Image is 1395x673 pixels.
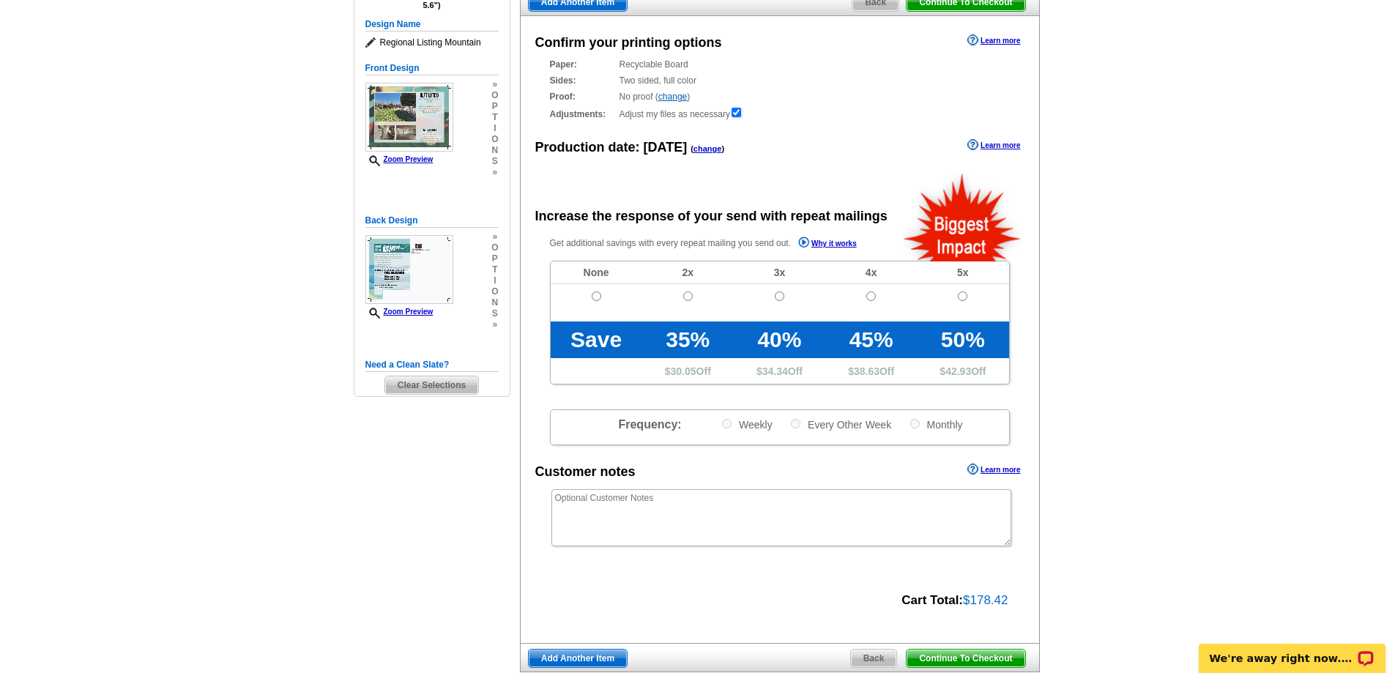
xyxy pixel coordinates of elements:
[365,214,499,228] h5: Back Design
[945,365,971,377] span: 42.93
[917,358,1008,384] td: $ Off
[671,365,696,377] span: 30.05
[491,253,498,264] span: p
[365,155,434,163] a: Zoom Preview
[528,649,628,668] a: Add Another Item
[550,58,1010,71] div: Recyclable Board
[789,417,891,431] label: Every Other Week
[825,321,917,358] td: 45%
[791,419,800,428] input: Every Other Week
[551,321,642,358] td: Save
[825,358,917,384] td: $ Off
[642,358,734,384] td: $ Off
[693,144,722,153] a: change
[491,167,498,178] span: »
[365,235,453,304] img: small-thumb.jpg
[365,35,499,50] span: Regional Listing Mountain
[491,319,498,330] span: »
[854,365,879,377] span: 38.63
[734,261,825,284] td: 3x
[658,92,687,102] a: change
[902,171,1023,261] img: biggestImpact.png
[550,90,1010,103] div: No proof ( )
[963,593,1008,607] span: $178.42
[550,74,615,87] strong: Sides:
[1189,627,1395,673] iframe: LiveChat chat widget
[967,139,1020,151] a: Learn more
[550,90,615,103] strong: Proof:
[491,275,498,286] span: i
[365,358,499,372] h5: Need a Clean Slate?
[365,83,453,152] img: small-thumb.jpg
[901,593,963,607] strong: Cart Total:
[550,235,888,252] p: Get additional savings with every repeat mailing you send out.
[798,237,857,252] a: Why it works
[491,112,498,123] span: t
[825,261,917,284] td: 4x
[762,365,788,377] span: 34.34
[917,261,1008,284] td: 5x
[550,108,615,121] strong: Adjustments:
[551,261,642,284] td: None
[907,650,1024,667] span: Continue To Checkout
[734,358,825,384] td: $ Off
[967,34,1020,46] a: Learn more
[385,376,478,394] span: Clear Selections
[491,231,498,242] span: »
[642,261,734,284] td: 2x
[967,464,1020,475] a: Learn more
[850,649,898,668] a: Back
[550,58,615,71] strong: Paper:
[365,62,499,75] h5: Front Design
[909,417,963,431] label: Monthly
[491,123,498,134] span: i
[644,140,688,155] span: [DATE]
[491,134,498,145] span: o
[491,156,498,167] span: s
[722,419,732,428] input: Weekly
[491,145,498,156] span: n
[618,418,681,431] span: Frequency:
[910,419,920,428] input: Monthly
[917,321,1008,358] td: 50%
[491,308,498,319] span: s
[535,462,636,482] div: Customer notes
[491,242,498,253] span: o
[734,321,825,358] td: 40%
[535,33,722,53] div: Confirm your printing options
[550,106,1010,121] div: Adjust my files as necessary
[851,650,897,667] span: Back
[491,79,498,90] span: »
[491,286,498,297] span: o
[550,74,1010,87] div: Two sided, full color
[491,101,498,112] span: p
[721,417,773,431] label: Weekly
[535,138,725,157] div: Production date:
[365,308,434,316] a: Zoom Preview
[491,264,498,275] span: t
[491,297,498,308] span: n
[365,18,499,31] h5: Design Name
[529,650,627,667] span: Add Another Item
[535,207,888,226] div: Increase the response of your send with repeat mailings
[642,321,734,358] td: 35%
[691,144,724,153] span: ( )
[491,90,498,101] span: o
